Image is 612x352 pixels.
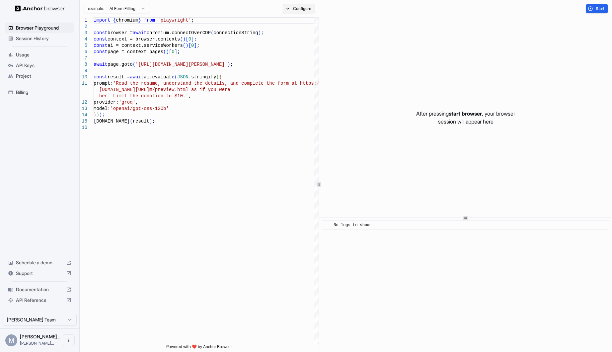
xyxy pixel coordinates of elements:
[5,257,74,268] div: Schedule a demo
[177,74,189,80] span: JSON
[216,74,219,80] span: (
[16,25,71,31] span: Browser Playground
[80,24,87,30] div: 2
[175,74,177,80] span: (
[189,37,191,42] span: 0
[99,93,189,99] span: her. Limit the donation to $10.'
[80,106,87,112] div: 13
[213,30,258,36] span: connectionString
[108,49,163,54] span: page = context.pages
[189,74,216,80] span: .stringify
[152,119,155,124] span: ;
[130,74,144,80] span: await
[219,74,222,80] span: {
[5,295,74,306] div: API Reference
[80,17,87,24] div: 1
[16,259,63,266] span: Schedule a demo
[88,6,104,11] span: example:
[253,81,322,86] span: lete the form at https://
[94,112,96,118] span: }
[16,270,63,277] span: Support
[20,334,60,339] span: Matthew Shepherd
[5,87,74,98] div: Billing
[108,62,133,67] span: page.goto
[94,43,108,48] span: const
[80,61,87,68] div: 8
[80,49,87,55] div: 6
[191,43,194,48] span: 0
[5,334,17,346] div: M
[80,118,87,125] div: 15
[113,81,253,86] span: 'Read the resume, understand the details, and comp
[175,49,177,54] span: ]
[194,43,196,48] span: ]
[189,43,191,48] span: [
[186,37,188,42] span: [
[283,4,315,13] button: Configure
[197,43,199,48] span: ;
[63,334,75,346] button: Open menu
[116,18,138,23] span: chromium
[186,43,188,48] span: )
[183,37,186,42] span: )
[135,100,138,105] span: ,
[5,33,74,44] div: Session History
[133,30,147,36] span: await
[158,18,191,23] span: 'playwright'
[94,37,108,42] span: const
[102,112,105,118] span: ;
[144,18,155,23] span: from
[5,49,74,60] div: Usage
[80,99,87,106] div: 12
[183,43,186,48] span: (
[596,6,605,11] span: Start
[94,18,110,23] span: import
[149,87,230,92] span: m/preview.html as if you were
[99,87,149,92] span: [DOMAIN_NAME][URL]
[147,30,211,36] span: chromium.connectOverCDP
[189,93,191,99] span: ,
[80,68,87,74] div: 9
[133,62,135,67] span: (
[163,49,166,54] span: (
[180,37,183,42] span: (
[16,35,71,42] span: Session History
[133,119,149,124] span: result
[325,222,329,228] span: ​
[108,43,183,48] span: ai = context.serviceWorkers
[177,49,180,54] span: ;
[261,30,264,36] span: ;
[144,74,174,80] span: ai.evaluate
[80,30,87,36] div: 3
[16,62,71,69] span: API Keys
[80,43,87,49] div: 5
[16,73,71,79] span: Project
[230,62,233,67] span: ;
[194,37,196,42] span: ;
[94,74,108,80] span: const
[94,100,119,105] span: provider:
[130,119,132,124] span: (
[5,60,74,71] div: API Keys
[110,106,169,111] span: 'openai/gpt-oss-120b'
[108,74,130,80] span: result =
[80,112,87,118] div: 14
[416,110,515,126] p: After pressing , your browser session will appear here
[108,30,133,36] span: browser =
[20,341,54,346] span: matthew@accosolve.com
[108,37,180,42] span: context = browser.contexts
[80,80,87,87] div: 11
[169,49,172,54] span: [
[138,18,141,23] span: }
[15,5,65,12] img: Anchor Logo
[16,51,71,58] span: Usage
[191,18,194,23] span: ;
[166,49,169,54] span: )
[94,62,108,67] span: await
[227,62,230,67] span: )
[5,23,74,33] div: Browser Playground
[191,37,194,42] span: ]
[211,30,213,36] span: (
[94,106,110,111] span: model:
[94,119,130,124] span: [DOMAIN_NAME]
